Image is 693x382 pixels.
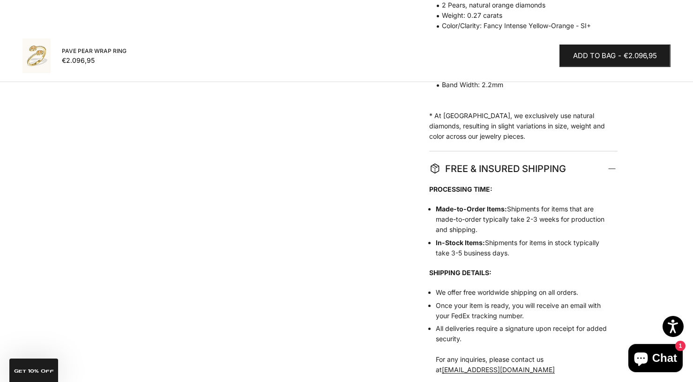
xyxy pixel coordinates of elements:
inbox-online-store-chat: Shopify online store chat [626,344,686,375]
span: €2.096,95 [624,50,657,62]
strong: Made-to-Order Items: [436,205,507,213]
a: [EMAIL_ADDRESS][DOMAIN_NAME] [442,366,555,374]
span: FREE & INSURED SHIPPING [429,161,566,177]
span: Pave Pear Wrap Ring [62,46,127,56]
li: Once your item is ready, you will receive an email with your FedEx tracking number. [436,300,608,321]
strong: PROCESSING TIME: [429,185,492,193]
span: GET 10% Off [14,369,54,374]
span: Add to bag [573,50,616,62]
div: GET 10% Off [9,359,58,382]
li: Shipments for items in stock typically take 3-5 business days. [436,238,608,258]
strong: SHIPPING DETAILS: [429,269,492,277]
strong: In-Stock Items: [436,239,485,247]
span: Weight: 0.27 carats [429,10,608,21]
img: #YellowGold [22,38,51,73]
span: Color/Clarity: Fancy Intense Yellow-Orange - SI+ [429,21,608,31]
button: Add to bag-€2.096,95 [559,45,671,67]
li: We offer free worldwide shipping on all orders. [436,287,608,298]
li: Shipments for items that are made-to-order typically take 2-3 weeks for production and shipping. [436,204,608,235]
sale-price: €2.096,95 [62,56,95,65]
span: Band Width: 2.2mm [429,80,608,90]
summary: FREE & INSURED SHIPPING [429,151,618,186]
